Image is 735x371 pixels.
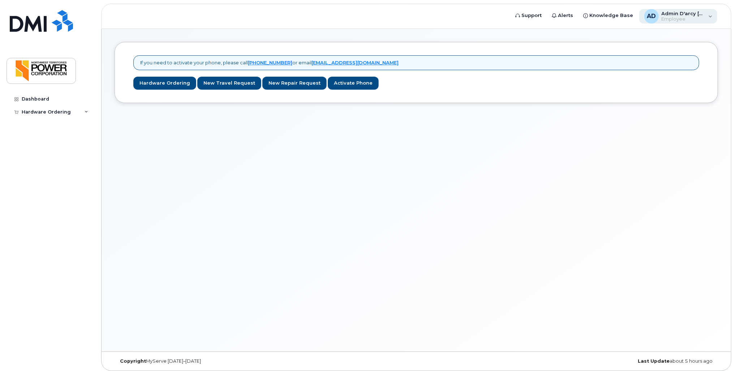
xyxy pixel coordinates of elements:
[133,77,196,90] a: Hardware Ordering
[517,358,718,364] div: about 5 hours ago
[638,358,670,364] strong: Last Update
[197,77,261,90] a: New Travel Request
[120,358,146,364] strong: Copyright
[140,59,399,66] p: If you need to activate your phone, please call or email
[248,60,292,65] a: [PHONE_NUMBER]
[328,77,379,90] a: Activate Phone
[262,77,327,90] a: New Repair Request
[311,60,399,65] a: [EMAIL_ADDRESS][DOMAIN_NAME]
[115,358,316,364] div: MyServe [DATE]–[DATE]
